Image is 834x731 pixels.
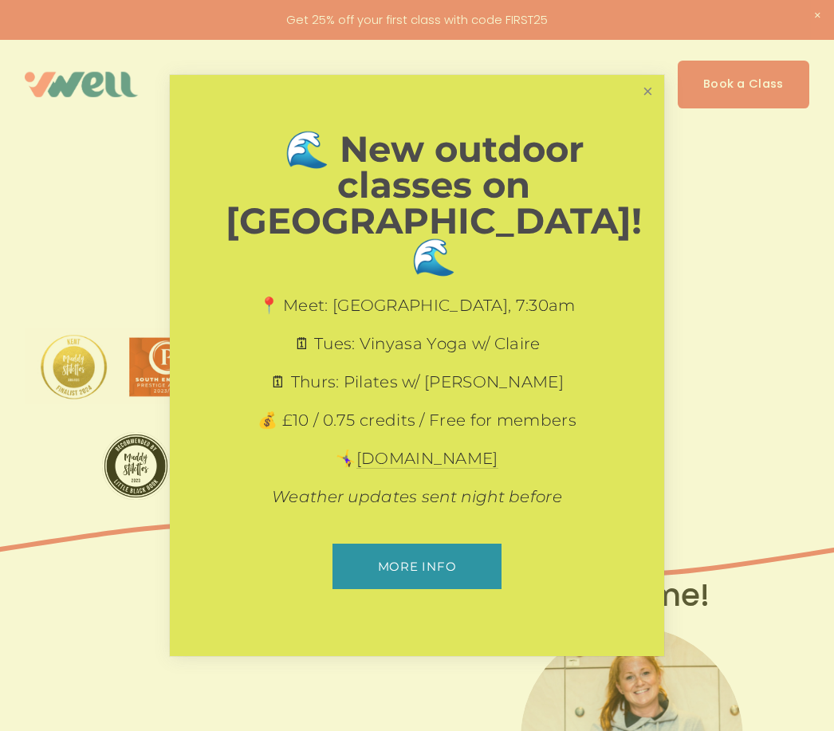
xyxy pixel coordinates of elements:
[226,409,608,431] p: 💰 £10 / 0.75 credits / Free for members
[332,544,501,589] a: More info
[356,449,498,469] a: [DOMAIN_NAME]
[226,447,608,470] p: 🤸‍♀️
[634,77,662,105] a: Close
[226,371,608,393] p: 🗓 Thurs: Pilates w/ [PERSON_NAME]
[226,294,608,316] p: 📍 Meet: [GEOGRAPHIC_DATA], 7:30am
[272,487,562,506] em: Weather updates sent night before
[226,131,642,274] h1: 🌊 New outdoor classes on [GEOGRAPHIC_DATA]! 🌊
[226,332,608,355] p: 🗓 Tues: Vinyasa Yoga w/ Claire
